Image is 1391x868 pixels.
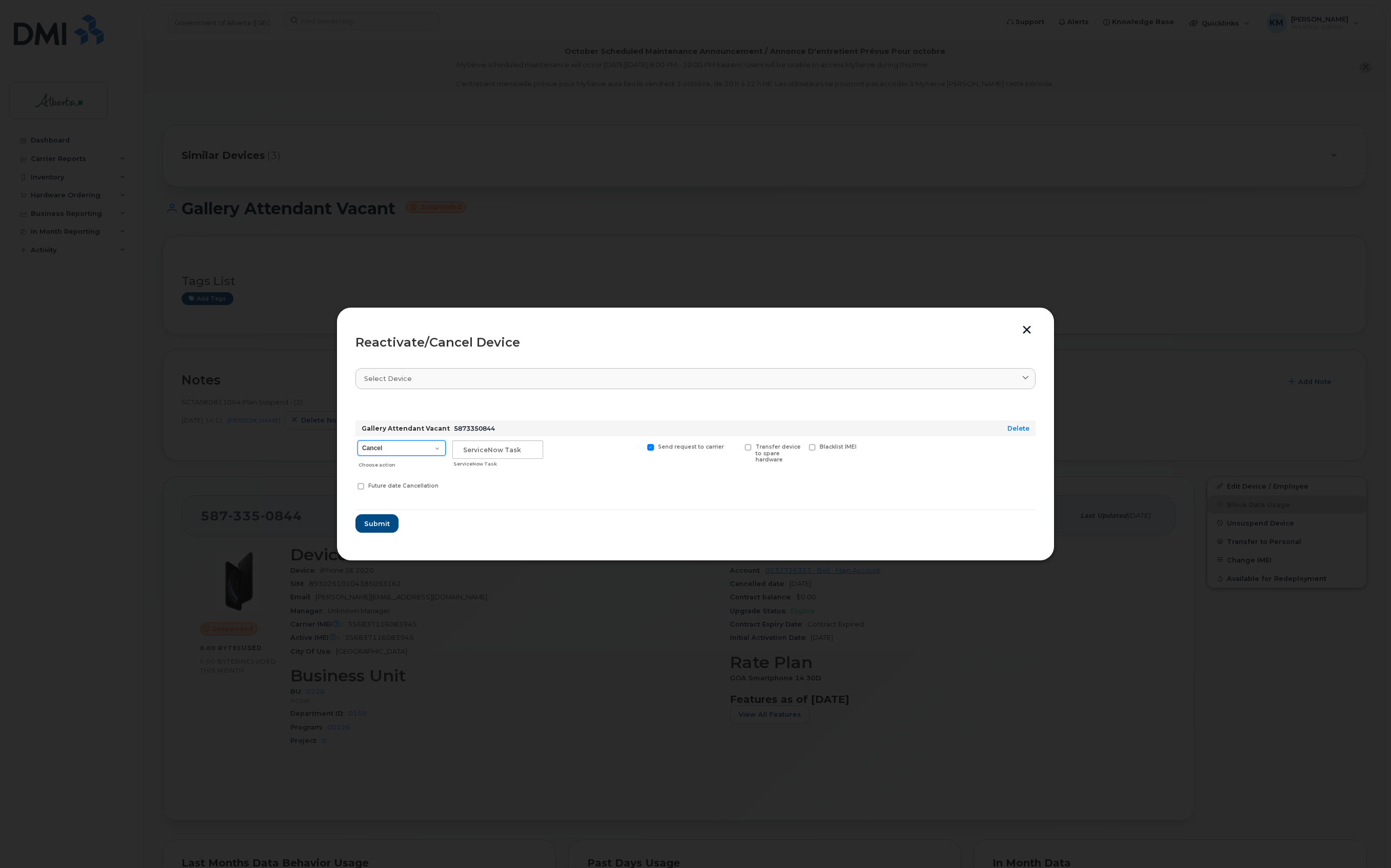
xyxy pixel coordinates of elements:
span: Select device [364,374,412,383]
button: Submit [355,514,399,533]
div: ServiceNow Task [453,460,543,468]
span: Transfer device to spare hardware [756,443,801,463]
span: Send request to carrier [658,443,724,450]
input: Blacklist IMEI [797,444,802,449]
strong: Gallery Attendant Vacant [362,425,450,432]
span: 5873350844 [454,425,495,432]
input: Transfer device to spare hardware [732,444,738,449]
a: Delete [1007,425,1029,432]
div: Reactivate/Cancel Device [355,336,1036,349]
span: Future date Cancellation [368,482,439,489]
input: Send request to carrier [635,444,640,449]
span: Submit [364,519,390,529]
div: Choose action [359,457,446,469]
input: ServiceNow Task [452,440,543,459]
a: Select device [355,368,1036,389]
span: Blacklist IMEI [820,443,857,450]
